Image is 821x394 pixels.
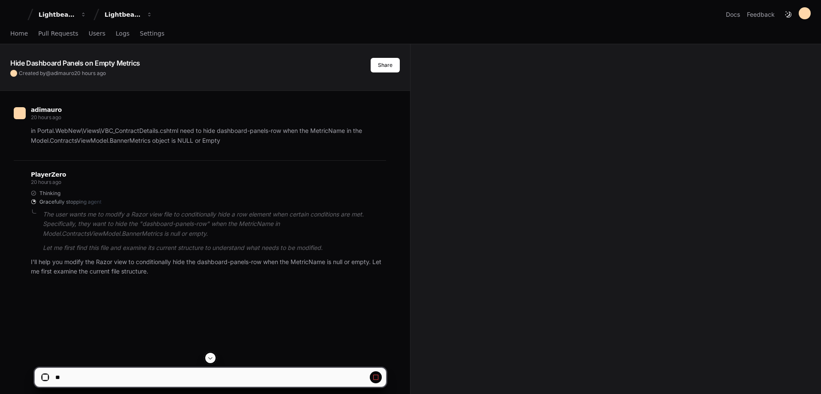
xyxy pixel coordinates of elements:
span: @ [46,70,51,76]
span: Created by [19,70,106,77]
span: Logs [116,31,129,36]
span: Settings [140,31,164,36]
app-text-character-animate: Hide Dashboard Panels on Empty Metrics [10,59,140,67]
a: Settings [140,24,164,44]
a: Users [89,24,105,44]
span: 20 hours ago [31,179,61,185]
span: Pull Requests [38,31,78,36]
span: Thinking [39,190,60,197]
span: PlayerZero [31,172,66,177]
p: I'll help you modify the Razor view to conditionally hide the dashboard-panels-row when the Metri... [31,257,386,277]
span: 20 hours ago [31,114,61,120]
span: adimauro [51,70,74,76]
span: Home [10,31,28,36]
a: Docs [726,10,740,19]
button: Lightbeam Health [35,7,90,22]
p: Let me first find this file and examine its current structure to understand what needs to be modi... [43,243,386,253]
a: Pull Requests [38,24,78,44]
button: Share [371,58,400,72]
button: Lightbeam Health Solutions [101,7,156,22]
a: Logs [116,24,129,44]
div: Lightbeam Health Solutions [105,10,141,19]
span: Gracefully stopping agent [39,199,102,205]
span: adimauro [31,106,62,113]
span: Users [89,31,105,36]
span: 20 hours ago [74,70,106,76]
button: Feedback [747,10,775,19]
div: Lightbeam Health [39,10,75,19]
a: Home [10,24,28,44]
p: in Portal.WebNew\Views\VBC_ContractDetails.cshtml need to hide dashboard-panels-row when the Metr... [31,126,386,146]
p: The user wants me to modify a Razor view file to conditionally hide a row element when certain co... [43,210,386,239]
